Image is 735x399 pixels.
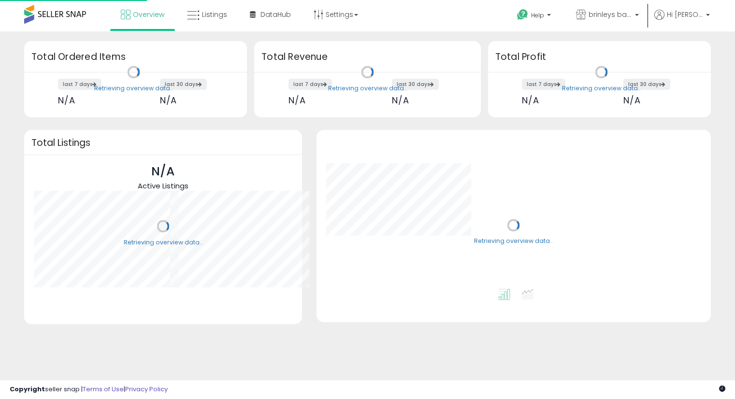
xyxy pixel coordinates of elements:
[94,84,173,93] div: Retrieving overview data..
[531,11,544,19] span: Help
[133,10,164,19] span: Overview
[202,10,227,19] span: Listings
[562,84,641,93] div: Retrieving overview data..
[125,385,168,394] a: Privacy Policy
[667,10,703,19] span: Hi [PERSON_NAME]
[517,9,529,21] i: Get Help
[10,385,45,394] strong: Copyright
[474,237,553,246] div: Retrieving overview data..
[124,238,202,247] div: Retrieving overview data..
[10,385,168,394] div: seller snap | |
[589,10,632,19] span: brinleys bargains
[509,1,561,31] a: Help
[654,10,710,31] a: Hi [PERSON_NAME]
[83,385,124,394] a: Terms of Use
[260,10,291,19] span: DataHub
[328,84,407,93] div: Retrieving overview data..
